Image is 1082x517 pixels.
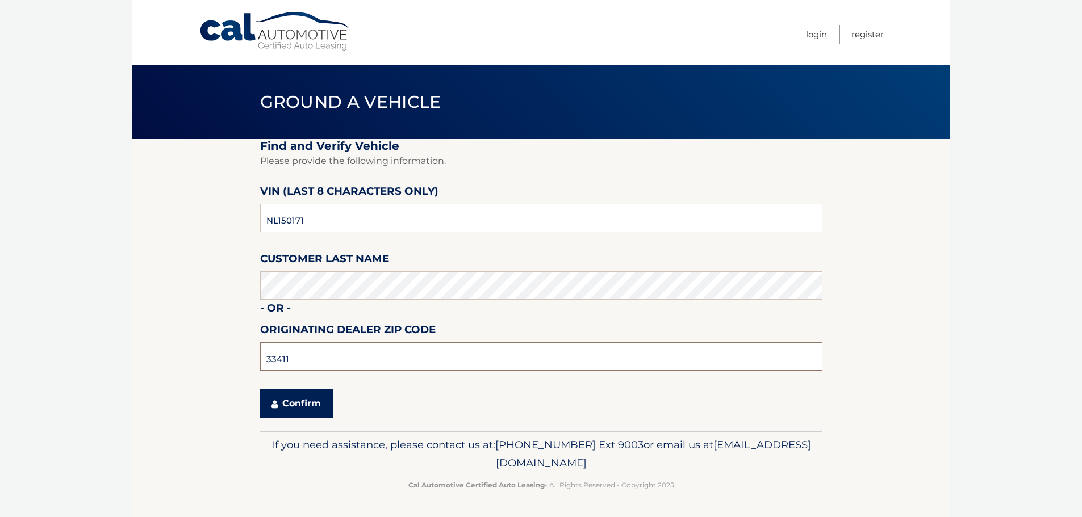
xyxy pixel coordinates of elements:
p: If you need assistance, please contact us at: or email us at [268,436,815,472]
span: [PHONE_NUMBER] Ext 9003 [495,438,644,451]
a: Login [806,25,827,44]
h2: Find and Verify Vehicle [260,139,822,153]
label: Originating Dealer Zip Code [260,321,436,342]
a: Register [851,25,884,44]
label: Customer Last Name [260,250,389,271]
a: Cal Automotive [199,11,352,52]
span: Ground a Vehicle [260,91,441,112]
p: Please provide the following information. [260,153,822,169]
label: VIN (last 8 characters only) [260,183,438,204]
label: - or - [260,300,291,321]
button: Confirm [260,389,333,418]
strong: Cal Automotive Certified Auto Leasing [408,481,545,489]
p: - All Rights Reserved - Copyright 2025 [268,479,815,491]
